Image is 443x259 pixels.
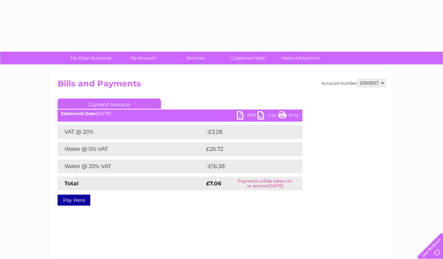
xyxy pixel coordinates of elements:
[258,111,278,121] a: CSV
[115,52,172,64] a: My Account
[58,142,204,156] td: Water @ 0% VAT
[278,111,299,121] a: Print
[167,52,224,64] a: Services
[206,180,221,187] strong: £7.06
[58,159,204,173] td: Water @ 20% VAT
[220,52,276,64] a: Customer Help
[237,111,258,121] a: PDF
[58,111,302,116] div: [DATE]
[58,79,386,92] h2: Bills and Payments
[61,111,97,116] b: Statement Date:
[321,79,386,87] div: Account number
[62,52,119,64] a: My Clear Business
[272,52,329,64] a: Make A Payment
[204,142,288,156] td: £26.72
[58,99,161,109] a: Current Invoice
[204,159,289,173] td: -£16.38
[58,195,90,206] a: Pay Here
[64,180,79,187] strong: Total
[58,125,204,139] td: VAT @ 20%
[228,177,302,190] td: Payment will be taken on or around [DATE]
[204,125,288,139] td: -£3.28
